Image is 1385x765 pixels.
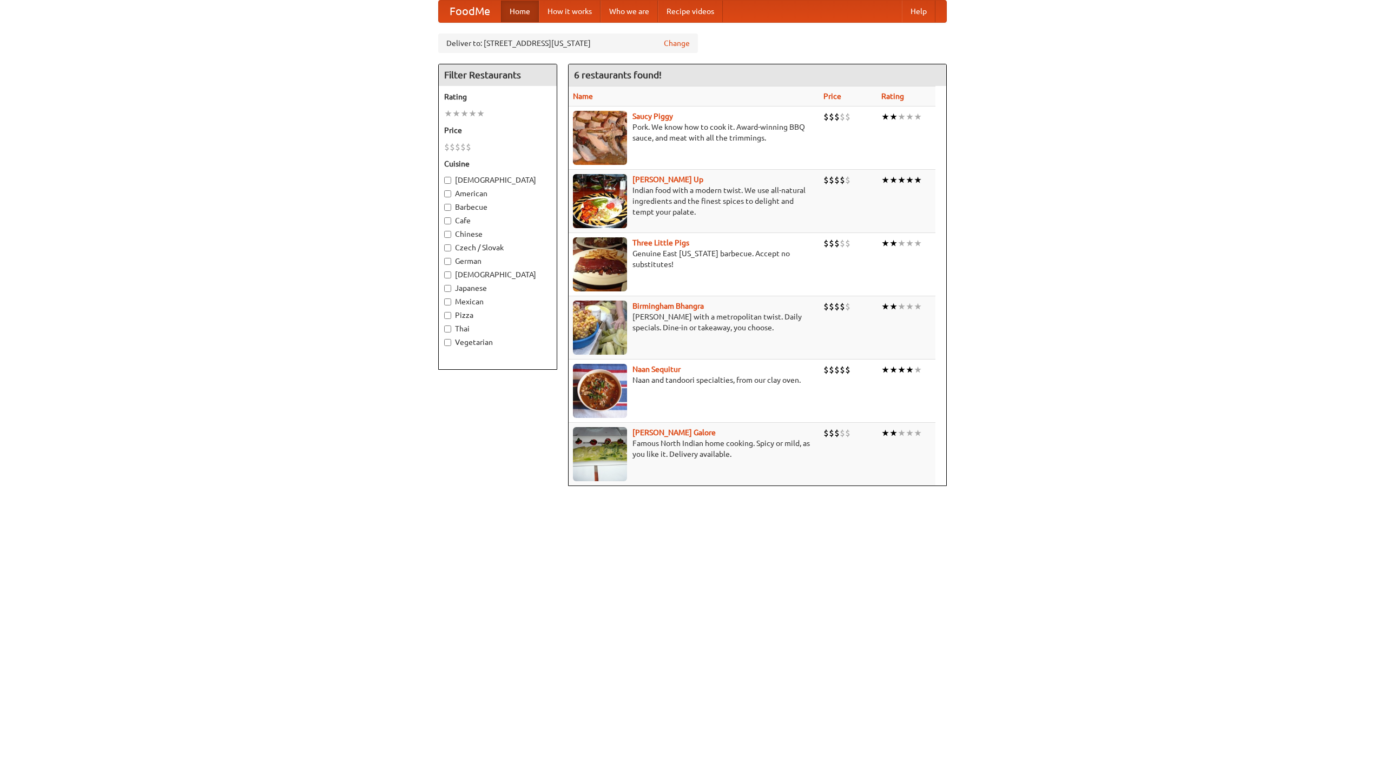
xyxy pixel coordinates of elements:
[632,365,681,374] a: Naan Sequitur
[845,174,850,186] li: $
[823,111,829,123] li: $
[889,237,898,249] li: ★
[834,427,840,439] li: $
[477,108,485,119] li: ★
[881,111,889,123] li: ★
[444,269,551,280] label: [DEMOGRAPHIC_DATA]
[829,174,834,186] li: $
[664,38,690,49] a: Change
[889,174,898,186] li: ★
[898,301,906,312] li: ★
[889,301,898,312] li: ★
[632,238,689,247] a: Three Little Pigs
[632,175,703,184] a: [PERSON_NAME] Up
[444,244,451,251] input: Czech / Slovak
[834,174,840,186] li: $
[829,237,834,249] li: $
[444,177,451,184] input: [DEMOGRAPHIC_DATA]
[840,237,845,249] li: $
[914,174,922,186] li: ★
[834,237,840,249] li: $
[439,64,557,86] h4: Filter Restaurants
[460,108,469,119] li: ★
[574,70,662,80] ng-pluralize: 6 restaurants found!
[898,174,906,186] li: ★
[444,258,451,265] input: German
[573,237,627,291] img: littlepigs.jpg
[444,175,551,185] label: [DEMOGRAPHIC_DATA]
[829,427,834,439] li: $
[840,174,845,186] li: $
[444,339,451,346] input: Vegetarian
[573,311,815,333] p: [PERSON_NAME] with a metropolitan twist. Daily specials. Dine-in or takeaway, you choose.
[914,237,922,249] li: ★
[823,92,841,101] a: Price
[898,427,906,439] li: ★
[881,174,889,186] li: ★
[914,301,922,312] li: ★
[452,108,460,119] li: ★
[438,34,698,53] div: Deliver to: [STREET_ADDRESS][US_STATE]
[823,301,829,312] li: $
[573,248,815,270] p: Genuine East [US_STATE] barbecue. Accept no substitutes!
[444,190,451,197] input: American
[834,364,840,376] li: $
[573,438,815,460] p: Famous North Indian home cooking. Spicy or mild, as you like it. Delivery available.
[444,283,551,294] label: Japanese
[906,174,914,186] li: ★
[834,111,840,123] li: $
[632,302,704,310] a: Birmingham Bhangra
[906,111,914,123] li: ★
[573,92,593,101] a: Name
[829,301,834,312] li: $
[573,364,627,418] img: naansequitur.jpg
[632,428,716,437] b: [PERSON_NAME] Galore
[906,301,914,312] li: ★
[444,337,551,348] label: Vegetarian
[466,141,471,153] li: $
[902,1,935,22] a: Help
[573,185,815,217] p: Indian food with a modern twist. We use all-natural ingredients and the finest spices to delight ...
[444,229,551,240] label: Chinese
[444,204,451,211] input: Barbecue
[881,301,889,312] li: ★
[881,92,904,101] a: Rating
[444,158,551,169] h5: Cuisine
[889,111,898,123] li: ★
[573,375,815,385] p: Naan and tandoori specialties, from our clay oven.
[829,364,834,376] li: $
[881,237,889,249] li: ★
[823,237,829,249] li: $
[840,111,845,123] li: $
[539,1,601,22] a: How it works
[444,91,551,102] h5: Rating
[444,108,452,119] li: ★
[601,1,658,22] a: Who we are
[840,364,845,376] li: $
[823,174,829,186] li: $
[881,364,889,376] li: ★
[840,301,845,312] li: $
[845,237,850,249] li: $
[444,217,451,224] input: Cafe
[914,364,922,376] li: ★
[444,271,451,278] input: [DEMOGRAPHIC_DATA]
[444,325,451,332] input: Thai
[845,364,850,376] li: $
[573,301,627,355] img: bhangra.jpg
[906,364,914,376] li: ★
[444,256,551,267] label: German
[501,1,539,22] a: Home
[573,122,815,143] p: Pork. We know how to cook it. Award-winning BBQ sauce, and meat with all the trimmings.
[829,111,834,123] li: $
[573,174,627,228] img: curryup.jpg
[444,298,451,305] input: Mexican
[444,323,551,334] label: Thai
[460,141,466,153] li: $
[898,237,906,249] li: ★
[889,427,898,439] li: ★
[444,310,551,321] label: Pizza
